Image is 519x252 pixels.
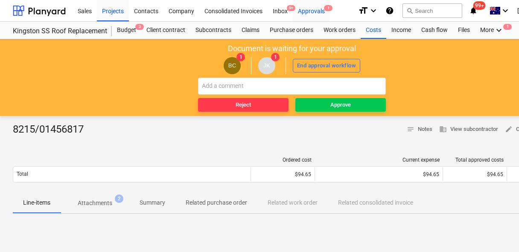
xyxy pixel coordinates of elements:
[436,123,502,136] button: View subcontractor
[263,62,270,69] span: JK
[228,62,236,69] span: BC
[112,22,141,39] a: Budget3
[385,6,394,16] i: Knowledge base
[368,6,379,16] i: keyboard_arrow_down
[112,22,141,39] div: Budget
[254,157,312,163] div: Ordered cost
[475,22,509,39] div: More
[407,125,432,134] span: Notes
[224,57,241,74] div: Billy Campbell
[258,57,275,74] div: John Keane
[386,22,416,39] a: Income
[190,22,236,39] a: Subcontracts
[500,6,510,16] i: keyboard_arrow_down
[254,171,311,177] div: $94.65
[135,24,144,30] span: 3
[13,27,102,36] div: Kingston SS Roof Replacement
[476,211,519,252] iframe: Chat Widget
[402,3,462,18] button: Search
[407,125,414,133] span: notes
[469,6,478,16] i: notifications
[439,125,498,134] span: View subcontractor
[403,123,436,136] button: Notes
[446,157,504,163] div: Total approved costs
[293,59,360,72] button: End approval workflow
[318,22,361,39] a: Work orders
[236,53,245,61] span: 1
[439,125,447,133] span: business
[271,53,280,61] span: 1
[473,1,486,10] span: 99+
[416,22,453,39] a: Cash flow
[23,198,50,207] p: Line-items
[141,22,190,39] a: Client contract
[287,5,295,11] span: 9+
[17,171,28,178] p: Total
[503,24,512,30] span: 1
[494,25,504,35] i: keyboard_arrow_down
[318,157,440,163] div: Current expense
[406,7,413,14] span: search
[78,199,112,208] p: Attachments
[186,198,247,207] p: Related purchase order
[140,198,165,207] p: Summary
[324,5,332,11] span: 1
[453,22,475,39] a: Files
[297,61,356,71] div: End approval workflow
[228,43,356,54] p: Document is waiting for your approval
[198,98,289,112] button: Reject
[236,22,265,39] a: Claims
[318,171,439,177] div: $94.65
[295,98,386,112] button: Approve
[446,171,503,177] div: $94.65
[13,123,90,136] div: 8215/01456817
[505,125,513,133] span: edit
[330,100,351,110] div: Approve
[198,78,386,95] input: Add a comment
[265,22,318,39] a: Purchase orders
[361,22,386,39] a: Costs
[236,100,251,110] div: Reject
[115,194,123,203] span: 2
[358,6,368,16] i: format_size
